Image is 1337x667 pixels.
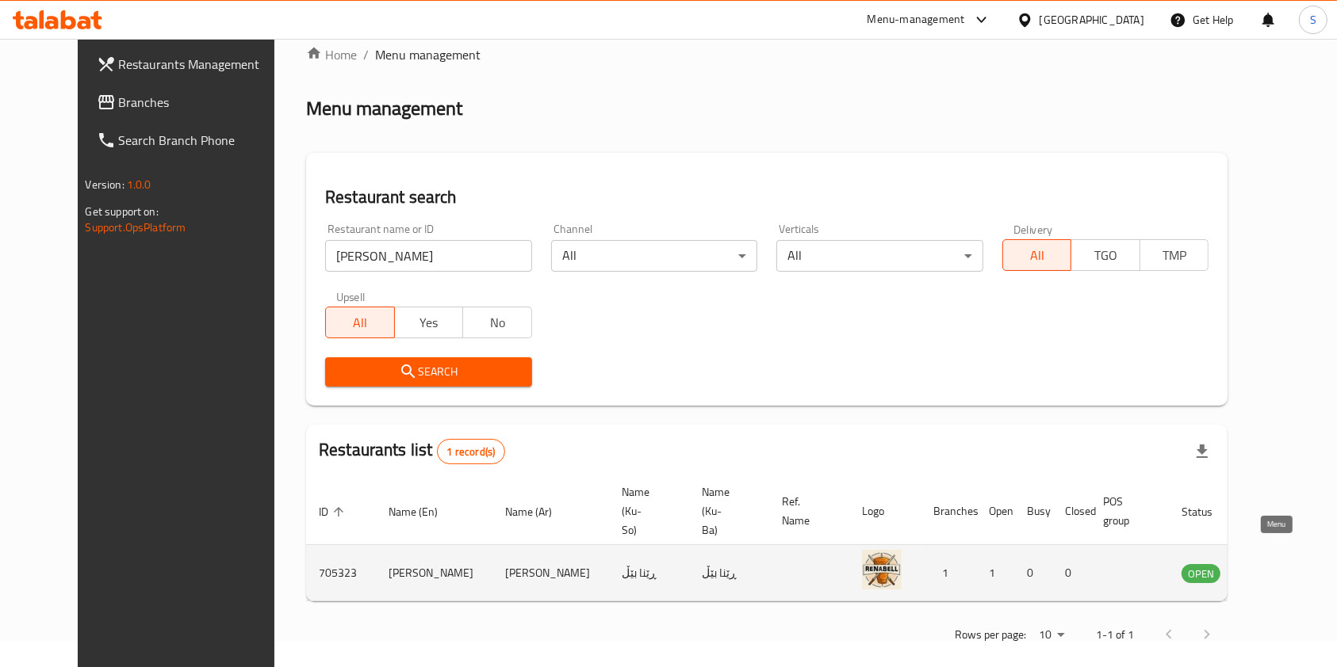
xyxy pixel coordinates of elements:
a: Search Branch Phone [84,121,301,159]
div: OPEN [1182,564,1220,583]
span: 1 record(s) [438,444,505,459]
span: Ref. Name [782,492,830,530]
td: [PERSON_NAME] [492,545,609,601]
span: Name (En) [389,502,458,521]
span: Restaurants Management [119,55,289,74]
span: Search [338,362,519,382]
a: Home [306,45,357,64]
label: Delivery [1013,223,1053,234]
span: ID [319,502,349,521]
td: ڕێنا بێڵ [689,545,769,601]
td: 1 [921,545,976,601]
span: Branches [119,93,289,112]
span: Name (Ar) [505,502,573,521]
h2: Menu management [306,96,462,121]
nav: breadcrumb [306,45,1228,64]
span: OPEN [1182,565,1220,583]
span: Version: [86,174,125,195]
button: TGO [1071,239,1140,271]
span: TGO [1078,244,1134,267]
th: Logo [849,478,921,545]
span: POS group [1103,492,1150,530]
span: TMP [1147,244,1203,267]
span: 1.0.0 [127,174,151,195]
span: All [1009,244,1066,267]
input: Search for restaurant name or ID.. [325,240,532,272]
td: 0 [1014,545,1052,601]
button: All [325,307,395,338]
td: 1 [976,545,1014,601]
img: Rena Bell [862,550,902,589]
th: Open [976,478,1014,545]
td: 705323 [306,545,376,601]
span: Search Branch Phone [119,131,289,150]
td: [PERSON_NAME] [376,545,492,601]
button: All [1002,239,1072,271]
p: 1-1 of 1 [1096,625,1134,645]
td: 0 [1052,545,1090,601]
a: Restaurants Management [84,45,301,83]
div: Export file [1183,433,1221,471]
span: Get support on: [86,201,159,222]
span: Yes [401,311,458,334]
table: enhanced table [306,478,1307,601]
button: No [462,307,532,338]
h2: Restaurants list [319,438,505,464]
div: Total records count [437,439,506,464]
span: Menu management [375,45,481,64]
div: Menu-management [868,10,965,29]
label: Upsell [336,291,366,302]
div: [GEOGRAPHIC_DATA] [1040,11,1144,29]
div: All [551,240,758,272]
div: Rows per page: [1032,623,1071,647]
a: Branches [84,83,301,121]
span: Status [1182,502,1233,521]
a: Support.OpsPlatform [86,217,186,238]
li: / [363,45,369,64]
th: Closed [1052,478,1090,545]
button: Search [325,357,532,387]
span: Name (Ku-So) [622,482,670,539]
th: Busy [1014,478,1052,545]
button: Yes [394,307,464,338]
span: No [469,311,526,334]
h2: Restaurant search [325,185,1209,209]
th: Branches [921,478,976,545]
span: Name (Ku-Ba) [702,482,750,539]
span: S [1310,11,1316,29]
p: Rows per page: [955,625,1026,645]
button: TMP [1140,239,1209,271]
td: ڕێنا بێڵ [609,545,689,601]
div: All [776,240,983,272]
span: All [332,311,389,334]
